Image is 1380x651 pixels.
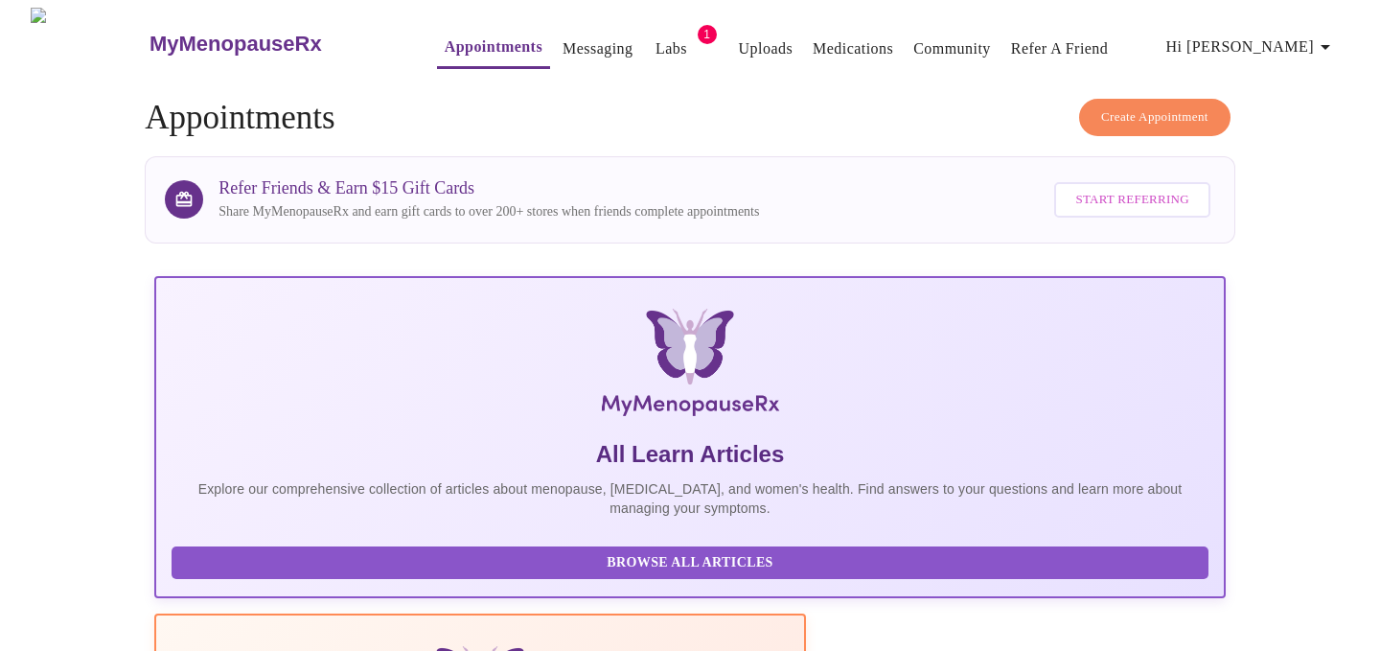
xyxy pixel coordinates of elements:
[149,32,322,57] h3: MyMenopauseRx
[641,30,702,68] button: Labs
[218,178,759,198] h3: Refer Friends & Earn $15 Gift Cards
[1159,28,1345,66] button: Hi [PERSON_NAME]
[1054,182,1209,218] button: Start Referring
[1011,35,1109,62] a: Refer a Friend
[906,30,999,68] button: Community
[333,309,1047,424] img: MyMenopauseRx Logo
[913,35,991,62] a: Community
[805,30,901,68] button: Medications
[445,34,542,60] a: Appointments
[1049,173,1214,227] a: Start Referring
[655,35,687,62] a: Labs
[191,551,1189,575] span: Browse All Articles
[555,30,640,68] button: Messaging
[145,99,1235,137] h4: Appointments
[1075,189,1188,211] span: Start Referring
[698,25,717,44] span: 1
[218,202,759,221] p: Share MyMenopauseRx and earn gift cards to over 200+ stores when friends complete appointments
[31,8,147,80] img: MyMenopauseRx Logo
[731,30,801,68] button: Uploads
[739,35,793,62] a: Uploads
[1166,34,1337,60] span: Hi [PERSON_NAME]
[813,35,893,62] a: Medications
[172,546,1208,580] button: Browse All Articles
[1003,30,1116,68] button: Refer a Friend
[563,35,632,62] a: Messaging
[1079,99,1230,136] button: Create Appointment
[147,11,398,78] a: MyMenopauseRx
[172,439,1208,470] h5: All Learn Articles
[1101,106,1208,128] span: Create Appointment
[172,479,1208,518] p: Explore our comprehensive collection of articles about menopause, [MEDICAL_DATA], and women's hea...
[437,28,550,69] button: Appointments
[172,553,1213,570] a: Browse All Articles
